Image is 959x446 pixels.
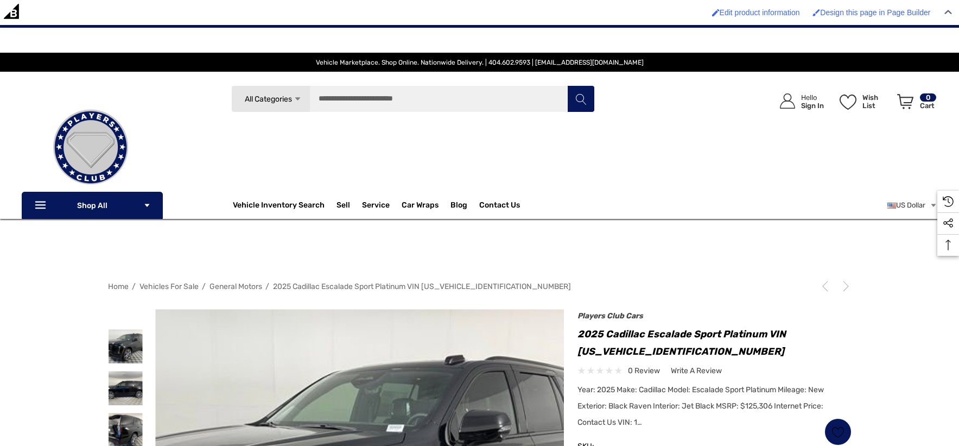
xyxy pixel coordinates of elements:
[34,199,50,212] svg: Icon Line
[109,371,143,405] img: For Sale: 2025 Cadillac Escalade Sport Platinum VIN 1GYS9GRL1SR203007
[209,282,262,291] a: General Motors
[577,325,852,360] h1: 2025 Cadillac Escalade Sport Platinum VIN [US_VEHICLE_IDENTIFICATION_NUMBER]
[862,93,891,110] p: Wish List
[943,196,954,207] svg: Recently Viewed
[887,194,937,216] a: USD
[807,3,936,22] a: Enabled brush for page builder edit. Design this page in Page Builder
[820,8,930,17] span: Design this page in Page Builder
[824,418,852,445] a: Wish List
[671,364,722,378] a: Write a Review
[707,3,805,22] a: Enabled brush for product edit Edit product information
[831,426,844,438] svg: Wish List
[108,282,129,291] a: Home
[402,200,439,212] span: Car Wraps
[892,83,937,125] a: Cart with 0 items
[316,59,644,66] span: Vehicle Marketplace. Shop Online. Nationwide Delivery. | 404.602.9593 | [EMAIL_ADDRESS][DOMAIN_NAME]
[712,9,720,16] img: Enabled brush for product edit
[450,200,467,212] a: Blog
[836,281,852,292] a: Next
[801,102,824,110] p: Sign In
[840,95,856,110] svg: Wish List
[231,85,310,112] a: All Categories Icon Arrow Down Icon Arrow Up
[402,194,450,216] a: Car Wraps
[820,281,835,292] a: Previous
[577,311,643,321] a: Players Club Cars
[628,364,660,378] span: 0 review
[671,366,722,376] span: Write a Review
[835,83,892,120] a: Wish List Wish List
[897,94,913,109] svg: Review Your Cart
[944,10,952,15] img: Close Admin Bar
[294,95,302,103] svg: Icon Arrow Down
[720,8,800,17] span: Edit product information
[143,202,151,209] svg: Icon Arrow Down
[801,93,824,102] p: Hello
[109,329,143,363] img: For Sale: 2025 Cadillac Escalade Sport Platinum VIN 1GYS9GRL1SR203007
[812,9,820,16] img: Enabled brush for page builder edit.
[139,282,199,291] a: Vehicles For Sale
[920,93,936,102] p: 0
[920,102,936,110] p: Cart
[22,192,163,219] p: Shop All
[943,218,954,229] svg: Social Media
[244,95,291,104] span: All Categories
[362,200,390,212] a: Service
[780,93,795,109] svg: Icon User Account
[767,83,829,120] a: Sign in
[479,200,520,212] a: Contact Us
[567,85,594,112] button: Search
[36,93,145,202] img: Players Club | Cars For Sale
[336,194,362,216] a: Sell
[336,200,350,212] span: Sell
[108,277,852,296] nav: Breadcrumb
[577,385,824,427] span: Year: 2025 Make: Cadillac Model: Escalade Sport Platinum Mileage: New Exterior: Black Raven Inter...
[233,200,325,212] a: Vehicle Inventory Search
[273,282,571,291] a: 2025 Cadillac Escalade Sport Platinum VIN [US_VEHICLE_IDENTIFICATION_NUMBER]
[937,240,959,250] svg: Top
